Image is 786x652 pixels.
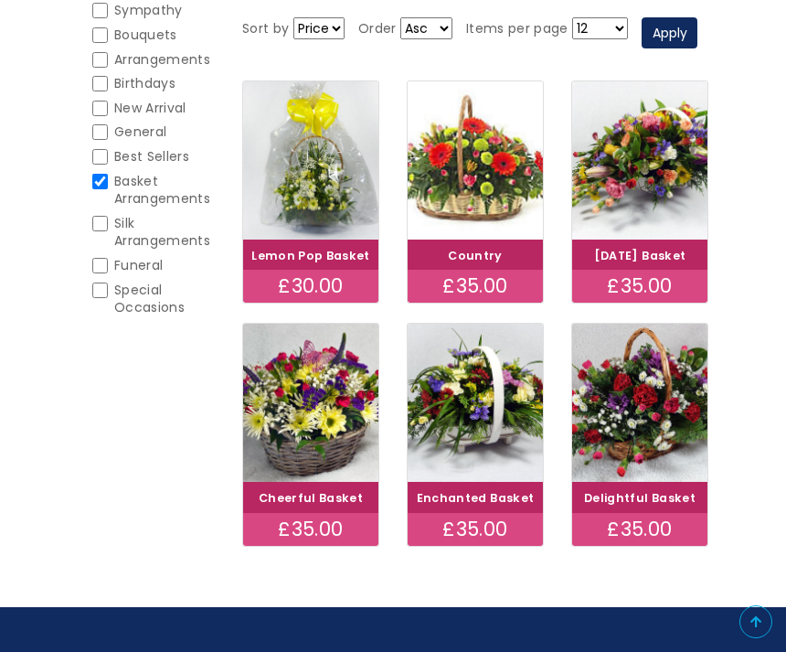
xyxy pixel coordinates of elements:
span: New Arrival [114,99,186,117]
img: Cheerful Basket [243,324,378,482]
span: Best Sellers [114,147,189,166]
span: Basket Arrangements [114,172,210,208]
span: Funeral [114,256,163,274]
div: £35.00 [408,270,543,303]
img: Enchanted Basket [408,324,543,482]
span: Bouquets [114,26,177,44]
a: Enchanted Basket [417,490,535,506]
span: Arrangements [114,50,210,69]
div: £30.00 [243,270,378,303]
div: £35.00 [572,270,707,303]
span: Sympathy [114,1,183,19]
a: Cheerful Basket [259,490,363,506]
a: Country [448,248,502,263]
a: [DATE] Basket [594,248,686,263]
img: Lemon Pop Basket [243,81,378,240]
img: Carnival Basket [572,81,707,240]
div: £35.00 [243,513,378,546]
label: Sort by [242,18,289,40]
div: £35.00 [408,513,543,546]
label: Items per page [466,18,568,40]
div: £35.00 [572,513,707,546]
img: Delightful Basket [572,324,707,482]
span: Silk Arrangements [114,214,210,251]
a: Delightful Basket [584,490,696,506]
span: General [114,123,166,141]
a: Lemon Pop Basket [251,248,370,263]
img: Country [408,81,543,240]
span: Birthdays [114,74,175,92]
label: Order [358,18,397,40]
span: Special Occasions [114,281,185,317]
button: Apply [642,17,697,48]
